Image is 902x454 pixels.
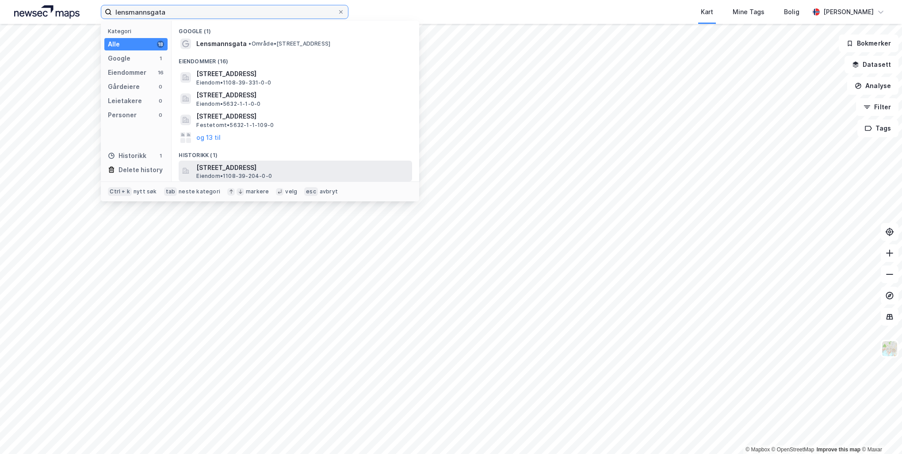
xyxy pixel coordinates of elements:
[196,100,260,108] span: Eiendom • 5632-1-1-0-0
[772,446,814,453] a: OpenStreetMap
[701,7,713,17] div: Kart
[196,122,274,129] span: Festetomt • 5632-1-1-109-0
[157,41,164,48] div: 18
[164,187,177,196] div: tab
[320,188,338,195] div: avbryt
[196,79,271,86] span: Eiendom • 1108-39-331-0-0
[157,112,164,119] div: 0
[304,187,318,196] div: esc
[112,5,337,19] input: Søk på adresse, matrikkel, gårdeiere, leietakere eller personer
[858,412,902,454] iframe: Chat Widget
[196,69,409,79] span: [STREET_ADDRESS]
[118,165,163,175] div: Delete history
[157,69,164,76] div: 16
[246,188,269,195] div: markere
[745,446,770,453] a: Mapbox
[881,340,898,357] img: Z
[196,38,247,49] span: Lensmannsgata
[196,173,272,180] span: Eiendom • 1108-39-204-0-0
[733,7,764,17] div: Mine Tags
[196,90,409,100] span: [STREET_ADDRESS]
[157,55,164,62] div: 1
[172,21,419,37] div: Google (1)
[108,67,146,78] div: Eiendommer
[134,188,157,195] div: nytt søk
[108,53,130,64] div: Google
[196,111,409,122] span: [STREET_ADDRESS]
[285,188,297,195] div: velg
[172,145,419,161] div: Historikk (1)
[823,7,874,17] div: [PERSON_NAME]
[172,51,419,67] div: Eiendommer (16)
[817,446,860,453] a: Improve this map
[847,77,898,95] button: Analyse
[108,39,120,50] div: Alle
[108,150,146,161] div: Historikk
[248,40,251,47] span: •
[108,28,168,35] div: Kategori
[784,7,799,17] div: Bolig
[14,5,80,19] img: logo.a4113a55bc3d86da70a041830d287a7e.svg
[157,83,164,90] div: 0
[108,96,142,106] div: Leietakere
[108,110,137,120] div: Personer
[108,81,140,92] div: Gårdeiere
[845,56,898,73] button: Datasett
[839,35,898,52] button: Bokmerker
[157,152,164,159] div: 1
[179,188,220,195] div: neste kategori
[196,162,409,173] span: [STREET_ADDRESS]
[196,132,221,143] button: og 13 til
[108,187,132,196] div: Ctrl + k
[858,412,902,454] div: Kontrollprogram for chat
[157,97,164,104] div: 0
[857,119,898,137] button: Tags
[248,40,330,47] span: Område • [STREET_ADDRESS]
[856,98,898,116] button: Filter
